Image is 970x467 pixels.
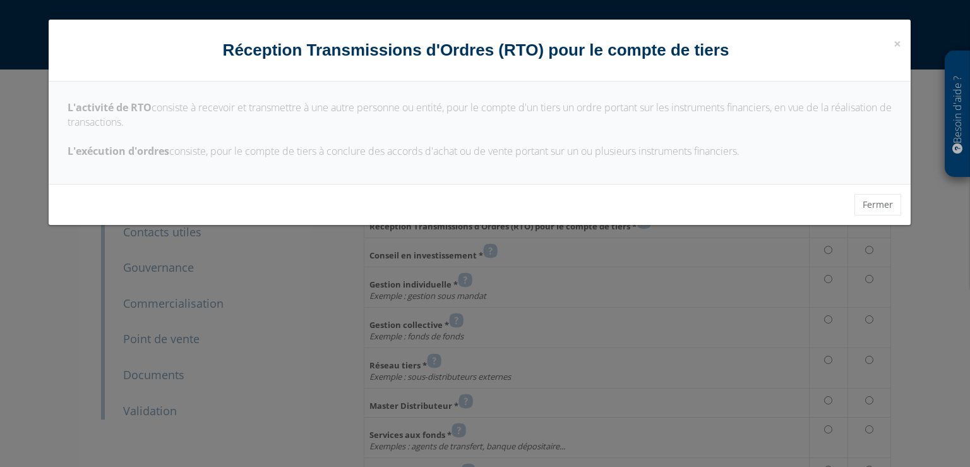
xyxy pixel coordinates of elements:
strong: L'exécution d'ordres [68,144,169,158]
button: Fermer [854,194,901,215]
p: Besoin d'aide ? [950,58,965,171]
h4: Réception Transmissions d'Ordres (RTO) pour le compte de tiers [58,39,901,62]
strong: L'activité de RTO [68,100,152,114]
p: consiste à recevoir et transmettre à une autre personne ou entité, pour le compte d'un tiers un o... [68,100,892,158]
span: × [894,35,901,52]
